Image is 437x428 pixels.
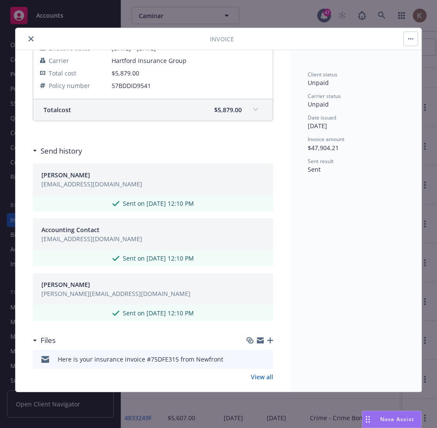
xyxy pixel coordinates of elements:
span: $5,879.00 [214,105,242,114]
div: Here is your insurance invoice #75DFE315 from Newfront [58,355,223,364]
h3: Send history [41,145,82,157]
span: [PERSON_NAME] [41,170,90,179]
span: Sent on [DATE] 12:10 PM [123,199,194,208]
span: $47,904.21 [308,144,339,152]
button: Accounting Contact [41,225,142,234]
span: [EMAIL_ADDRESS][DOMAIN_NAME] [41,179,142,189]
span: Sent result [308,157,334,165]
div: Totalcost$5,879.00 [33,99,273,121]
a: View all [251,372,273,381]
span: Invoice amount [308,135,344,143]
h3: Files [41,335,56,346]
span: Nova Assist [380,415,414,423]
span: 57BDDID9541 [112,81,266,90]
span: Policy number [49,81,90,90]
span: [PERSON_NAME] [41,280,90,289]
span: Sent [308,165,321,173]
span: Client status [308,71,337,78]
button: preview file [262,355,270,364]
button: close [26,34,36,44]
span: [EMAIL_ADDRESS][DOMAIN_NAME] [41,234,142,243]
div: Files [33,335,56,346]
span: [DATE] [308,122,327,130]
span: Total cost [49,69,76,78]
div: Drag to move [362,411,373,428]
button: [PERSON_NAME] [41,280,190,289]
button: [PERSON_NAME] [41,170,142,179]
span: Sent on [DATE] 12:10 PM [123,308,194,318]
button: Nova Assist [362,411,421,428]
span: Sent on [DATE] 12:10 PM [123,254,194,263]
span: $5,879.00 [112,69,139,77]
div: Send history [33,145,82,157]
span: Unpaid [308,100,329,108]
span: Date issued [308,114,336,121]
span: Accounting Contact [41,225,100,234]
span: Carrier [49,56,69,65]
span: Hartford Insurance Group [112,56,266,65]
span: [PERSON_NAME][EMAIL_ADDRESS][DOMAIN_NAME] [41,289,190,298]
button: download file [248,355,255,364]
span: Total cost [44,105,71,114]
span: Invoice [210,35,234,44]
span: Carrier status [308,92,341,100]
span: Unpaid [308,79,329,87]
